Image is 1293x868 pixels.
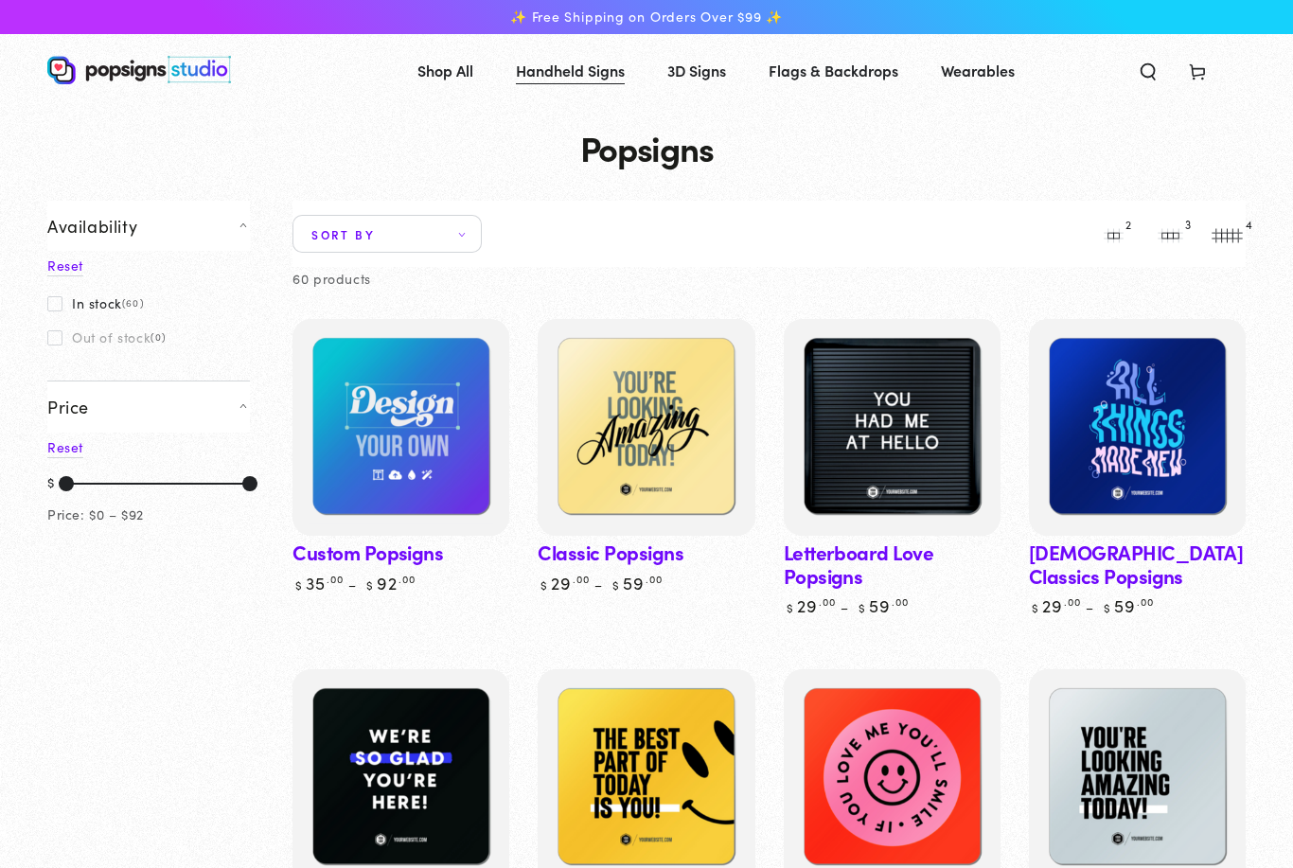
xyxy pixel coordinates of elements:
span: ✨ Free Shipping on Orders Over $99 ✨ [510,9,783,26]
div: Price: $0 – $92 [47,503,144,526]
summary: Sort by [292,215,482,253]
a: 3D Signs [653,45,740,96]
span: (0) [151,331,166,343]
p: 60 products [292,267,371,291]
span: Flags & Backdrops [769,57,898,84]
span: Wearables [941,57,1015,84]
span: (60) [122,297,144,309]
summary: Search our site [1124,49,1173,91]
span: Availability [47,215,137,237]
span: Handheld Signs [516,57,625,84]
span: Shop All [417,57,473,84]
a: Baptism Classics PopsignsBaptism Classics Popsigns [1029,319,1246,536]
label: Out of stock [47,329,166,345]
span: Price [47,396,89,417]
button: 3 [1151,215,1189,253]
div: $ [47,470,55,497]
a: Shop All [403,45,487,96]
h1: Popsigns [47,129,1246,167]
a: Reset [47,256,83,276]
a: Classic PopsignsClassic Popsigns [538,319,754,536]
a: Letterboard Love PopsignsLetterboard Love Popsigns [784,319,1001,536]
a: Handheld Signs [502,45,639,96]
a: Custom PopsignsCustom Popsigns [292,319,509,536]
label: In stock [47,295,144,310]
summary: Availability [47,201,250,251]
a: Wearables [927,45,1029,96]
summary: Price [47,381,250,432]
a: Reset [47,437,83,458]
img: Popsigns Studio [47,56,231,84]
button: 2 [1094,215,1132,253]
a: Flags & Backdrops [754,45,912,96]
span: 3D Signs [667,57,726,84]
